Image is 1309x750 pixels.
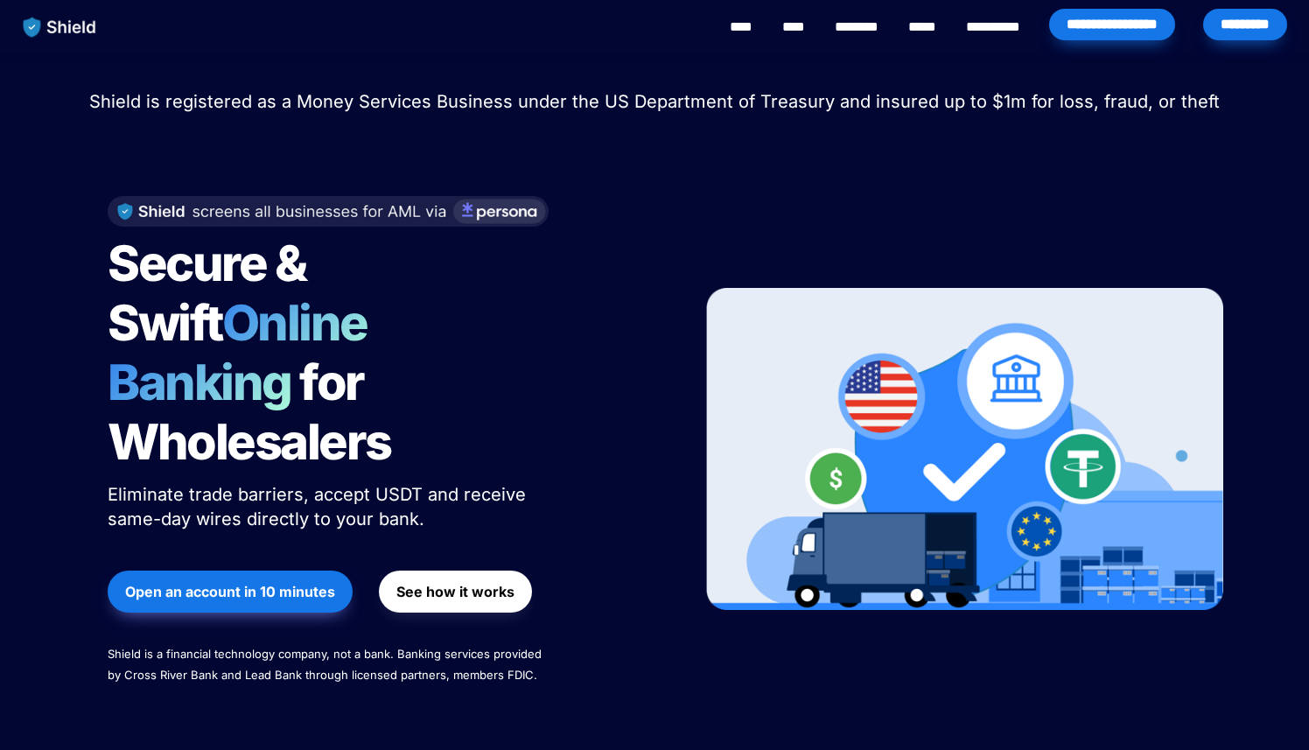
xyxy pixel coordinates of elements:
[108,293,385,412] span: Online Banking
[379,562,532,621] a: See how it works
[108,571,353,613] button: Open an account in 10 minutes
[108,562,353,621] a: Open an account in 10 minutes
[15,9,105,46] img: website logo
[89,91,1220,112] span: Shield is registered as a Money Services Business under the US Department of Treasury and insured...
[108,353,391,472] span: for Wholesalers
[108,234,314,353] span: Secure & Swift
[379,571,532,613] button: See how it works
[108,647,545,682] span: Shield is a financial technology company, not a bank. Banking services provided by Cross River Ba...
[108,484,531,529] span: Eliminate trade barriers, accept USDT and receive same-day wires directly to your bank.
[125,583,335,600] strong: Open an account in 10 minutes
[396,583,514,600] strong: See how it works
